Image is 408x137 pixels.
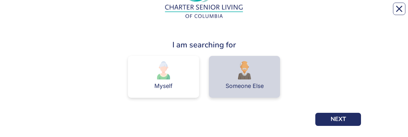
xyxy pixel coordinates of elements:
div: I am searching for [47,39,361,51]
button: NEXT [315,113,361,126]
img: old-woman.png [154,61,173,79]
button: Close [393,3,405,15]
div: Someone Else [226,83,264,89]
div: Myself [154,83,173,89]
img: grandfather.png [235,61,254,79]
